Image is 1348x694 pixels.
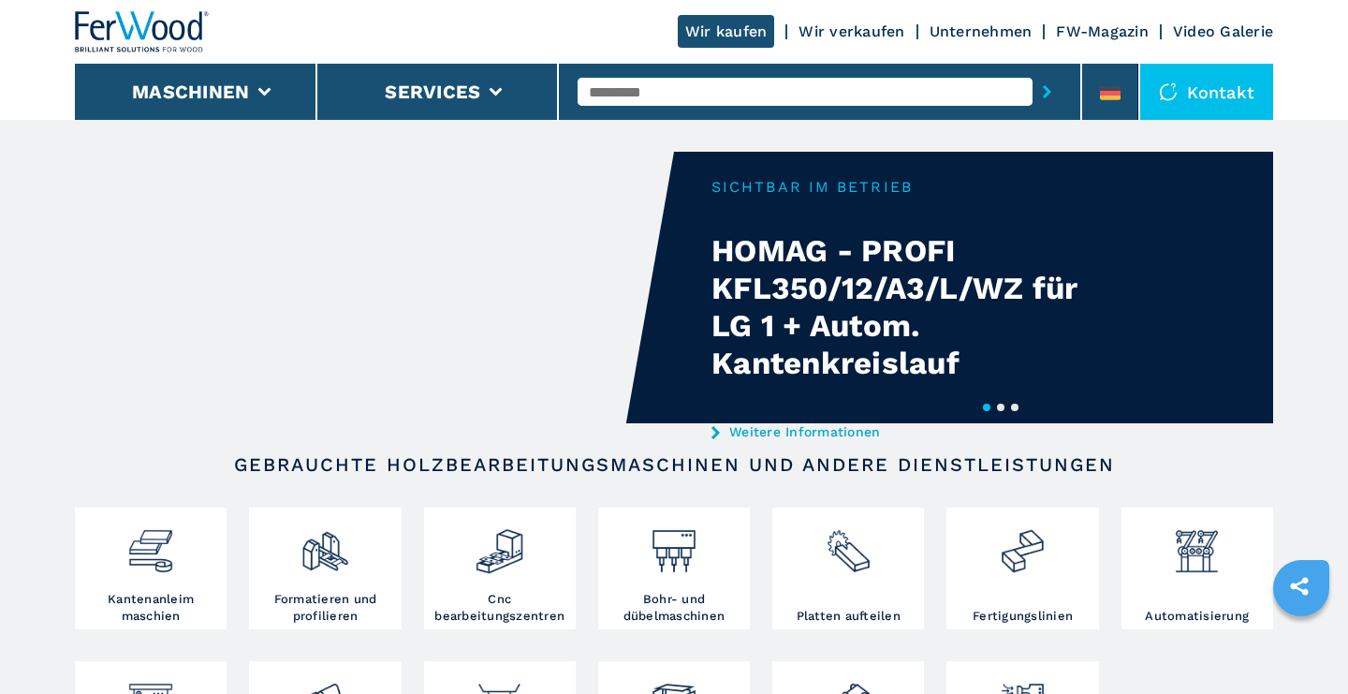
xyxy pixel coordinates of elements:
a: Cnc bearbeitungszentren [424,508,576,629]
a: Video Galerie [1173,22,1273,40]
a: Wir kaufen [678,15,775,48]
img: centro_di_lavoro_cnc_2.png [475,512,524,576]
h3: Bohr- und dübelmaschinen [603,591,745,625]
h3: Kantenanleim maschien [80,591,222,625]
h3: Automatisierung [1145,608,1249,625]
img: sezionatrici_2.png [824,512,873,576]
a: Platten aufteilen [772,508,924,629]
img: bordatrici_1.png [125,512,175,576]
a: sharethis [1276,563,1323,610]
button: Maschinen [132,81,249,103]
h3: Cnc bearbeitungszentren [429,591,571,625]
a: Formatieren und profilieren [249,508,401,629]
button: Services [385,81,480,103]
video: Your browser does not support the video tag. [75,152,674,423]
h3: Formatieren und profilieren [254,591,396,625]
div: Kontakt [1140,64,1273,120]
a: FW-Magazin [1056,22,1149,40]
img: Ferwood [75,11,210,52]
a: Wir verkaufen [799,22,904,40]
a: Bohr- und dübelmaschinen [598,508,750,629]
img: foratrici_inseritrici_2.png [649,512,698,576]
a: Weitere Informationen [711,424,1078,439]
img: squadratrici_2.png [300,512,350,576]
button: 2 [997,404,1004,411]
button: submit-button [1033,70,1062,113]
img: linee_di_produzione_2.png [998,512,1048,576]
img: automazione.png [1172,512,1222,576]
iframe: Chat [1268,610,1334,680]
a: Unternehmen [930,22,1033,40]
h2: Gebrauchte Holzbearbeitungsmaschinen und andere Dienstleistungen [135,453,1213,476]
h3: Fertigungslinien [973,608,1073,625]
a: Fertigungslinien [946,508,1098,629]
h3: Platten aufteilen [797,608,901,625]
img: Kontakt [1159,82,1178,101]
a: Kantenanleim maschien [75,508,227,629]
button: 3 [1011,404,1018,411]
button: 1 [983,404,990,411]
a: Automatisierung [1121,508,1273,629]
